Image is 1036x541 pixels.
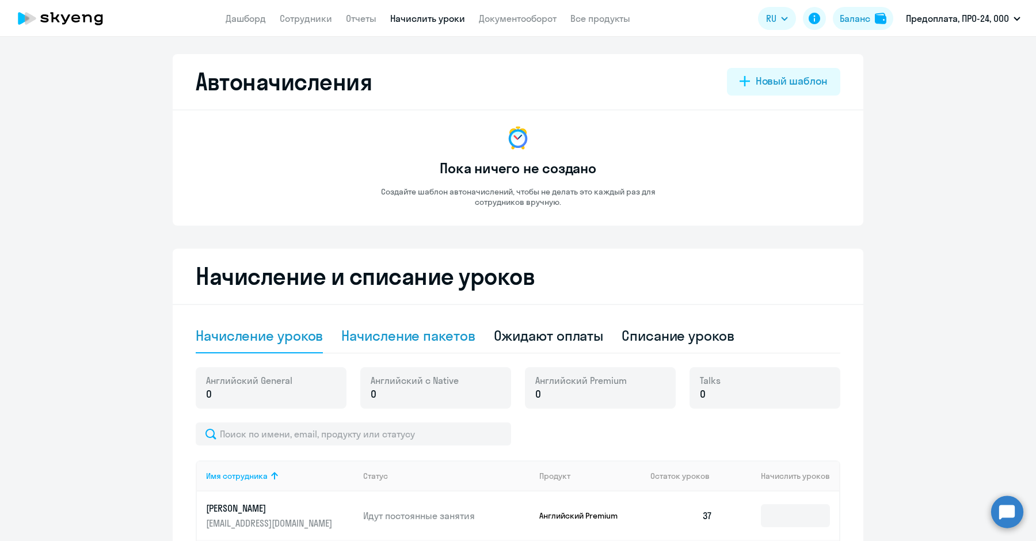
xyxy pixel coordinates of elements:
[906,12,1009,25] p: Предоплата, ПРО-24, ООО
[196,422,511,445] input: Поиск по имени, email, продукту или статусу
[539,510,626,521] p: Английский Premium
[900,5,1026,32] button: Предоплата, ПРО-24, ООО
[479,13,557,24] a: Документооборот
[390,13,465,24] a: Начислить уроки
[833,7,893,30] button: Балансbalance
[641,492,722,540] td: 37
[700,387,706,402] span: 0
[494,326,604,345] div: Ожидают оплаты
[440,159,596,177] h3: Пока ничего не создано
[722,460,839,492] th: Начислить уроков
[363,471,388,481] div: Статус
[539,471,642,481] div: Продукт
[766,12,776,25] span: RU
[504,124,532,152] img: no-data
[196,326,323,345] div: Начисление уроков
[570,13,630,24] a: Все продукты
[727,68,840,96] button: Новый шаблон
[756,74,828,89] div: Новый шаблон
[539,471,570,481] div: Продукт
[341,326,475,345] div: Начисление пакетов
[363,509,530,522] p: Идут постоянные занятия
[346,13,376,24] a: Отчеты
[650,471,710,481] span: Остаток уроков
[535,374,627,387] span: Английский Premium
[700,374,721,387] span: Talks
[650,471,722,481] div: Остаток уроков
[622,326,734,345] div: Списание уроков
[371,374,459,387] span: Английский с Native
[206,502,335,515] p: [PERSON_NAME]
[840,12,870,25] div: Баланс
[363,471,530,481] div: Статус
[206,387,212,402] span: 0
[280,13,332,24] a: Сотрудники
[196,68,372,96] h2: Автоначисления
[206,471,268,481] div: Имя сотрудника
[357,186,679,207] p: Создайте шаблон автоначислений, чтобы не делать это каждый раз для сотрудников вручную.
[206,374,292,387] span: Английский General
[875,13,886,24] img: balance
[206,471,354,481] div: Имя сотрудника
[206,502,354,529] a: [PERSON_NAME][EMAIL_ADDRESS][DOMAIN_NAME]
[196,262,840,290] h2: Начисление и списание уроков
[206,517,335,529] p: [EMAIL_ADDRESS][DOMAIN_NAME]
[758,7,796,30] button: RU
[371,387,376,402] span: 0
[226,13,266,24] a: Дашборд
[535,387,541,402] span: 0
